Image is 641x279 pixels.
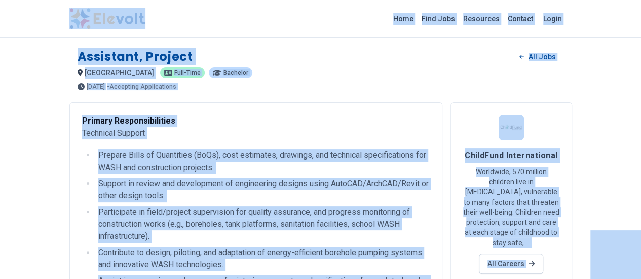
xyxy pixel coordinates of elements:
img: Elevolt [69,8,145,29]
p: Technical Support [82,115,430,139]
li: Participate in field/project supervision for quality assurance, and progress monitoring of constr... [95,206,430,243]
li: Support in review and development of engineering designs using AutoCAD/ArchCAD/Revit or other des... [95,178,430,202]
span: [DATE] [87,84,105,90]
a: All Careers [479,254,543,274]
li: Prepare Bills of Quantities (BoQs), cost estimates, drawings, and technical specifications for WA... [95,149,430,174]
a: Contact [504,11,537,27]
span: Bachelor [223,70,248,76]
a: Login [537,9,568,29]
a: Home [389,11,418,27]
span: ChildFund International [465,151,557,161]
h1: Assistant, Project [78,49,193,65]
a: Find Jobs [418,11,459,27]
a: Resources [459,11,504,27]
p: - Accepting Applications [107,84,176,90]
li: Contribute to design, piloting, and adaptation of energy-efficient borehole pumping systems and i... [95,247,430,271]
span: Full-time [174,70,201,76]
img: ChildFund International [499,115,524,140]
p: Worldwide, 570 million children live in [MEDICAL_DATA], vulnerable to many factors that threaten ... [463,167,559,248]
strong: Primary Responsibilities [82,116,175,126]
a: All Jobs [511,49,563,64]
span: [GEOGRAPHIC_DATA] [85,69,154,77]
iframe: Chat Widget [590,230,641,279]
